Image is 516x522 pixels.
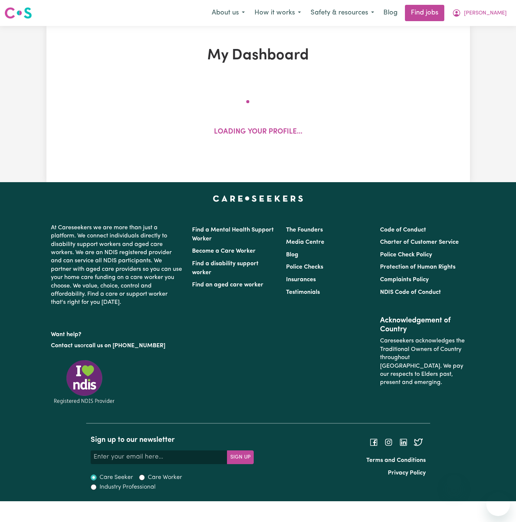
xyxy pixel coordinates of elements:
[192,227,274,242] a: Find a Mental Health Support Worker
[100,473,133,482] label: Care Seeker
[447,475,461,489] iframe: Close message
[192,248,256,254] a: Become a Care Worker
[380,334,465,390] p: Careseekers acknowledges the Traditional Owners of Country throughout [GEOGRAPHIC_DATA]. We pay o...
[51,221,183,310] p: At Careseekers we are more than just a platform. We connect individuals directly to disability su...
[51,328,183,339] p: Want help?
[380,264,455,270] a: Protection of Human Rights
[369,439,378,445] a: Follow Careseekers on Facebook
[250,5,306,21] button: How it works
[213,196,303,201] a: Careseekers home page
[399,439,408,445] a: Follow Careseekers on LinkedIn
[4,4,32,22] a: Careseekers logo
[192,282,263,288] a: Find an aged care worker
[414,439,423,445] a: Follow Careseekers on Twitter
[366,457,426,463] a: Terms and Conditions
[148,473,182,482] label: Care Worker
[51,359,118,405] img: Registered NDIS provider
[384,439,393,445] a: Follow Careseekers on Instagram
[380,289,441,295] a: NDIS Code of Conduct
[86,343,165,349] a: call us on [PHONE_NUMBER]
[100,483,156,492] label: Industry Professional
[286,264,323,270] a: Police Checks
[227,450,254,464] button: Subscribe
[121,47,395,65] h1: My Dashboard
[286,227,323,233] a: The Founders
[380,239,459,245] a: Charter of Customer Service
[51,339,183,353] p: or
[306,5,379,21] button: Safety & resources
[4,6,32,20] img: Careseekers logo
[405,5,444,21] a: Find jobs
[380,277,429,283] a: Complaints Policy
[91,450,227,464] input: Enter your email here...
[486,492,510,516] iframe: Button to launch messaging window
[286,289,320,295] a: Testimonials
[192,261,259,276] a: Find a disability support worker
[464,9,507,17] span: [PERSON_NAME]
[447,5,512,21] button: My Account
[286,277,316,283] a: Insurances
[286,239,324,245] a: Media Centre
[207,5,250,21] button: About us
[91,436,254,444] h2: Sign up to our newsletter
[379,5,402,21] a: Blog
[388,470,426,476] a: Privacy Policy
[286,252,298,258] a: Blog
[51,343,80,349] a: Contact us
[214,127,302,138] p: Loading your profile...
[380,227,426,233] a: Code of Conduct
[380,252,432,258] a: Police Check Policy
[380,316,465,334] h2: Acknowledgement of Country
